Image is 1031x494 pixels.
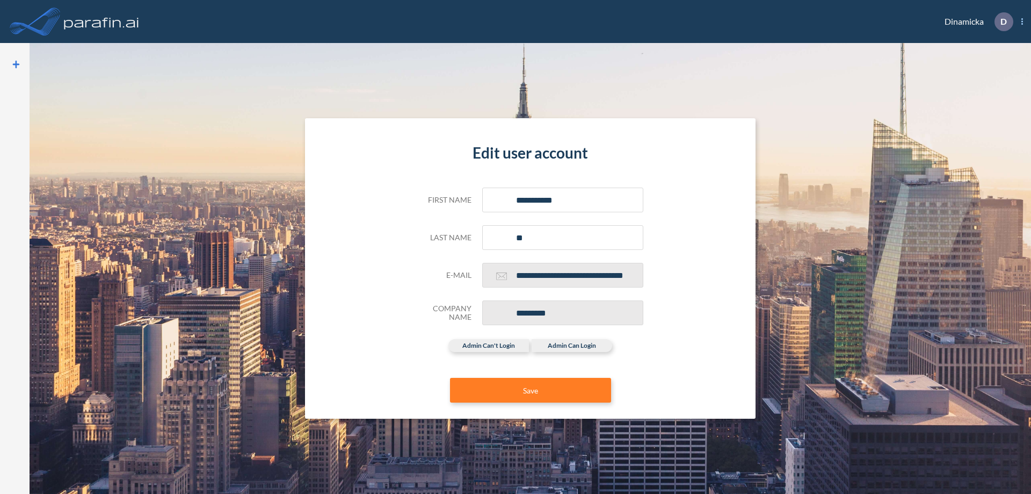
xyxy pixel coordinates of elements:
[928,12,1023,31] div: Dinamicka
[418,233,471,242] h5: Last name
[532,339,612,352] label: admin can login
[418,304,471,323] h5: Company Name
[62,11,141,32] img: logo
[1000,17,1007,26] p: D
[418,144,643,162] h4: Edit user account
[418,196,471,205] h5: First name
[418,271,471,280] h5: E-mail
[450,378,611,403] button: Save
[448,339,529,352] label: admin can't login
